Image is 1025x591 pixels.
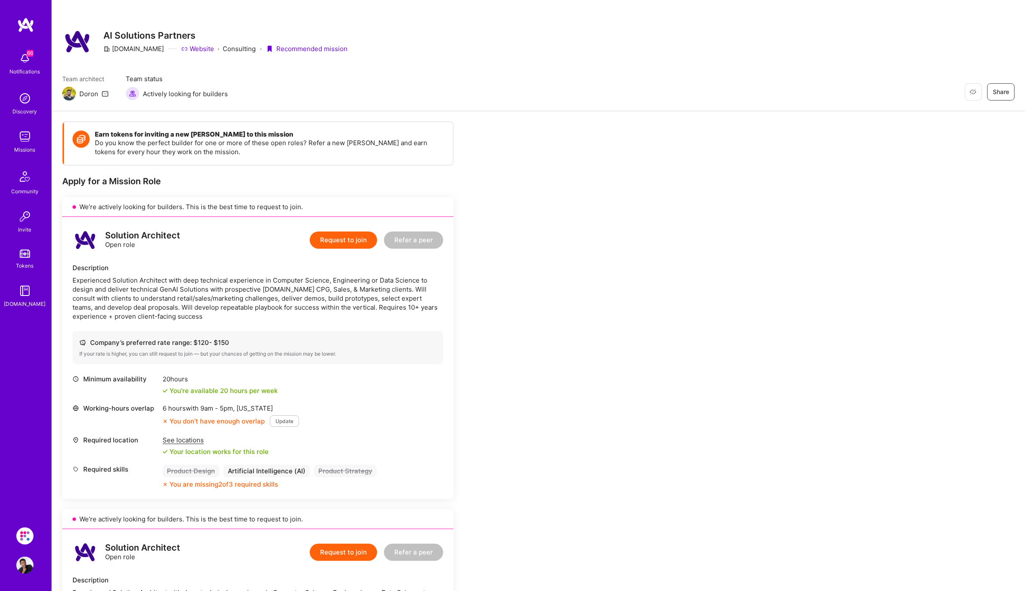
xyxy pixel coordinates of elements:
a: Website [181,44,214,53]
div: Company’s preferred rate range: $ 120 - $ 150 [79,338,436,347]
img: Company Logo [62,26,93,57]
div: 20 hours [163,375,278,384]
div: Invite [18,225,32,234]
i: icon World [73,405,79,411]
div: Product Strategy [314,465,377,477]
div: · [260,44,262,53]
div: Description [73,263,443,272]
i: icon CloseOrange [163,482,168,487]
button: Refer a peer [384,232,443,249]
div: Apply for a Mission Role [62,176,454,187]
div: Solution Architect [105,543,180,552]
div: Doron [79,89,98,98]
div: We’re actively looking for builders. This is the best time to request to join. [62,197,454,217]
img: Community [15,166,35,187]
div: If your rate is higher, you can still request to join — but your chances of getting on the missio... [79,350,436,357]
span: Actively looking for builders [143,89,228,98]
div: Required location [73,436,158,445]
div: Open role [105,231,180,249]
i: icon Cash [79,339,86,346]
i: icon Mail [102,90,109,97]
h3: AI Solutions Partners [103,30,348,41]
div: Description [73,576,443,585]
div: [DOMAIN_NAME] [103,44,164,53]
img: bell [16,50,33,67]
div: You are missing 2 of 3 required skills [169,480,278,489]
button: Request to join [310,544,377,561]
div: Consulting [181,44,256,53]
i: icon Location [73,437,79,443]
button: Refer a peer [384,544,443,561]
i: icon EyeClosed [970,88,977,95]
div: Community [11,187,39,196]
div: You're available 20 hours per week [163,386,278,395]
img: Actively looking for builders [126,87,139,101]
span: Team architect [62,74,109,83]
div: We’re actively looking for builders. This is the best time to request to join. [62,509,454,529]
a: User Avatar [14,557,36,574]
div: Discovery [13,107,37,116]
img: Invite [16,208,33,225]
div: [DOMAIN_NAME] [4,299,46,308]
div: 6 hours with [US_STATE] [163,404,299,413]
img: Evinced: AI-Agents Accessibility Solution [16,527,33,545]
i: icon PurpleRibbon [266,46,273,52]
img: teamwork [16,128,33,145]
img: logo [73,227,98,253]
span: Team status [126,74,228,83]
span: 66 [27,50,33,57]
i: icon Check [163,449,168,454]
div: Artificial Intelligence (AI) [224,465,310,477]
h4: Earn tokens for inviting a new [PERSON_NAME] to this mission [95,131,444,138]
i: icon CloseOrange [163,419,168,424]
div: See locations [163,436,269,445]
div: Missions [15,145,36,154]
i: icon Check [163,388,168,393]
img: guide book [16,282,33,299]
div: Working-hours overlap [73,404,158,413]
div: Solution Architect [105,231,180,240]
img: User Avatar [16,557,33,574]
i: icon Clock [73,376,79,382]
div: You don’t have enough overlap [163,417,265,426]
i: icon CompanyGray [103,46,110,52]
div: Recommended mission [266,44,348,53]
button: Share [987,83,1015,101]
div: Open role [105,543,180,561]
div: Your location works for this role [163,447,269,456]
span: 9am - 5pm , [199,404,236,412]
img: Token icon [73,131,90,148]
div: Notifications [10,67,40,76]
div: Tokens [16,261,34,270]
div: Product Design [163,465,219,477]
div: Minimum availability [73,375,158,384]
p: Do you know the perfect builder for one or more of these open roles? Refer a new [PERSON_NAME] an... [95,138,444,156]
div: · [218,44,219,53]
img: Team Architect [62,87,76,101]
img: logo [17,17,34,33]
button: Request to join [310,232,377,249]
div: Required skills [73,465,158,474]
div: Experienced Solution Architect with deep technical experience in Computer Science, Engineering or... [73,276,443,321]
i: icon Tag [73,466,79,472]
a: Evinced: AI-Agents Accessibility Solution [14,527,36,545]
img: logo [73,539,98,565]
img: discovery [16,90,33,107]
button: Update [270,415,299,427]
img: tokens [20,250,30,258]
span: Share [993,88,1009,96]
